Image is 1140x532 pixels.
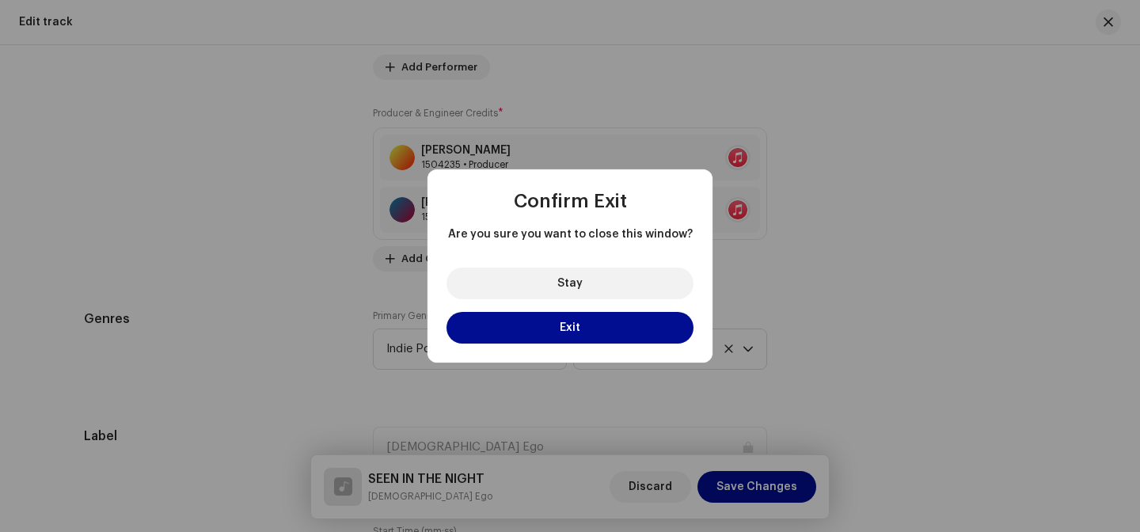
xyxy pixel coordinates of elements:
[514,192,627,211] span: Confirm Exit
[446,312,693,344] button: Exit
[446,226,693,242] span: Are you sure you want to close this window?
[560,322,580,333] span: Exit
[557,278,583,289] span: Stay
[446,268,693,299] button: Stay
